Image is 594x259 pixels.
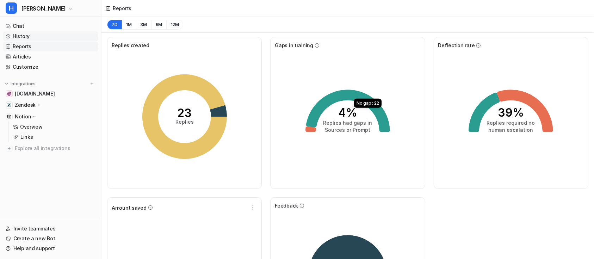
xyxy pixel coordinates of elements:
img: swyfthome.com [7,92,11,96]
tspan: 4% [338,106,357,119]
a: Overview [10,122,98,132]
tspan: Replies required no [487,120,535,126]
span: Feedback [275,202,298,209]
button: Integrations [3,80,38,87]
p: Notion [15,113,31,120]
p: Links [20,134,33,141]
img: Notion [7,115,11,119]
p: Integrations [11,81,36,87]
a: Articles [3,52,98,62]
span: Deflection rate [438,42,475,49]
a: Explore all integrations [3,143,98,153]
button: 3M [136,20,151,30]
a: Help and support [3,243,98,253]
a: swyfthome.com[DOMAIN_NAME] [3,89,98,99]
span: [DOMAIN_NAME] [15,90,55,97]
tspan: Sources or Prompt [325,127,370,133]
img: explore all integrations [6,145,13,152]
a: Create a new Bot [3,234,98,243]
span: Amount saved [112,204,147,211]
a: History [3,31,98,41]
img: menu_add.svg [89,81,94,86]
img: Zendesk [7,103,11,107]
button: 1M [122,20,136,30]
a: Reports [3,42,98,51]
span: Explore all integrations [15,143,95,154]
tspan: Replies had gaps in [323,120,372,126]
button: 7D [107,20,122,30]
a: Links [10,132,98,142]
button: 6M [151,20,167,30]
span: Replies created [112,42,149,49]
div: Reports [113,5,131,12]
a: Chat [3,21,98,31]
span: H [6,2,17,14]
img: expand menu [4,81,9,86]
span: [PERSON_NAME] [21,4,66,13]
button: 12M [166,20,183,30]
tspan: 23 [177,106,192,120]
span: Gaps in training [275,42,313,49]
a: Customize [3,62,98,72]
p: Overview [20,123,43,130]
a: Invite teammates [3,224,98,234]
tspan: 39% [498,106,524,119]
tspan: Replies [175,119,194,125]
p: Zendesk [15,101,36,109]
tspan: human escalation [489,127,533,133]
